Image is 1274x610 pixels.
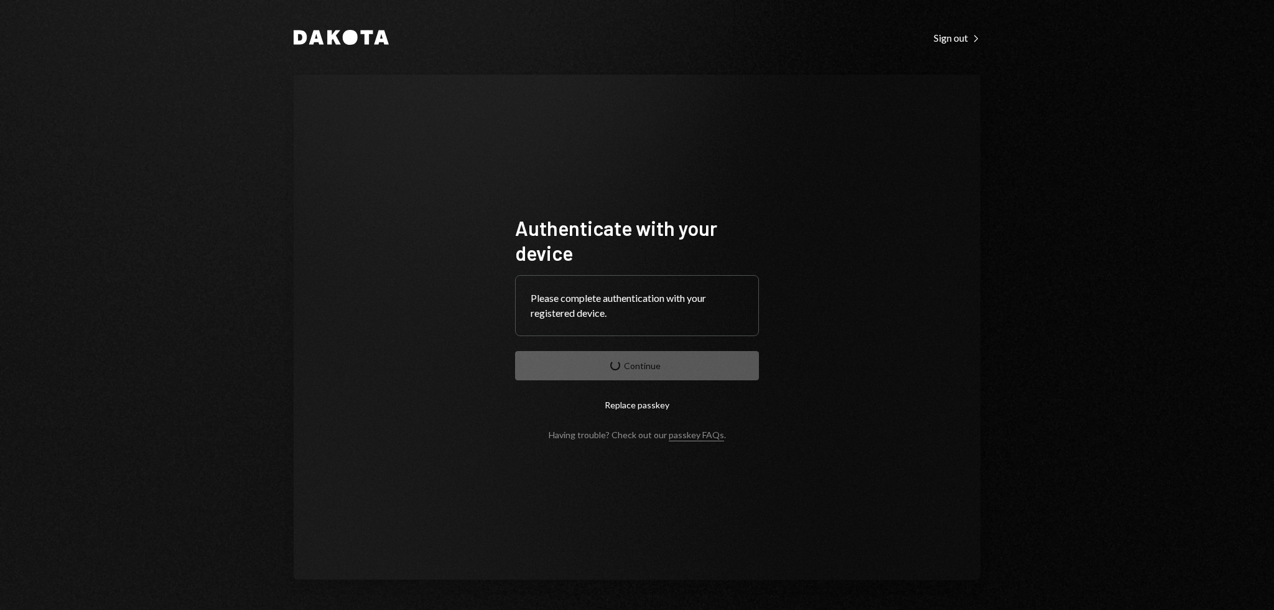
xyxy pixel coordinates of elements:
div: Please complete authentication with your registered device. [531,291,743,321]
div: Having trouble? Check out our . [549,429,726,440]
a: passkey FAQs [669,429,724,441]
a: Sign out [934,30,980,44]
button: Replace passkey [515,390,759,420]
div: Sign out [934,32,980,44]
h1: Authenticate with your device [515,215,759,265]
